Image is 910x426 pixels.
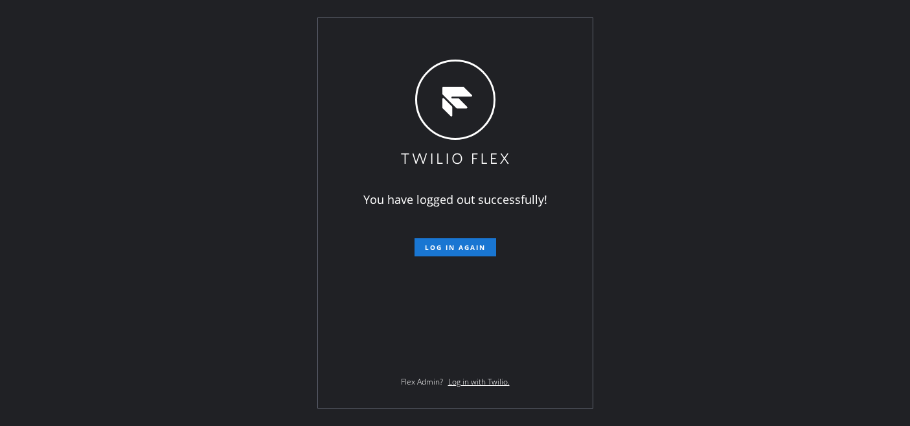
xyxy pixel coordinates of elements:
button: Log in again [415,238,496,256]
a: Log in with Twilio. [448,376,510,387]
span: You have logged out successfully! [363,192,547,207]
span: Flex Admin? [401,376,443,387]
span: Log in again [425,243,486,252]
